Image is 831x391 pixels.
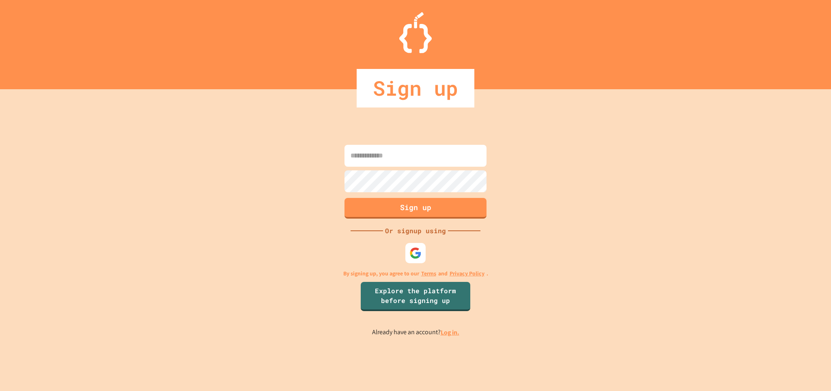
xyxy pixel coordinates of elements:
[450,269,484,278] a: Privacy Policy
[764,323,823,358] iframe: chat widget
[421,269,436,278] a: Terms
[797,359,823,383] iframe: chat widget
[383,226,448,236] div: Or signup using
[344,198,487,219] button: Sign up
[361,282,470,311] a: Explore the platform before signing up
[357,69,474,107] div: Sign up
[372,327,459,337] p: Already have an account?
[399,12,432,53] img: Logo.svg
[409,247,422,259] img: google-icon.svg
[441,328,459,337] a: Log in.
[343,269,488,278] p: By signing up, you agree to our and .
